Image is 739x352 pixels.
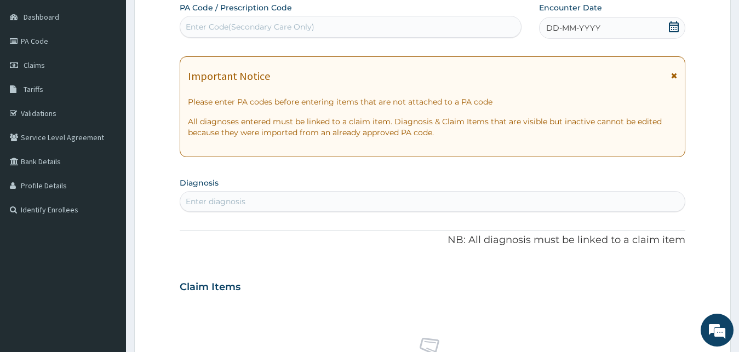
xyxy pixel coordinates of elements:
[64,106,151,217] span: We're online!
[188,70,270,82] h1: Important Notice
[180,5,206,32] div: Minimize live chat window
[180,2,292,13] label: PA Code / Prescription Code
[5,235,209,274] textarea: Type your message and hit 'Enter'
[186,21,314,32] div: Enter Code(Secondary Care Only)
[188,116,678,138] p: All diagnoses entered must be linked to a claim item. Diagnosis & Claim Items that are visible bu...
[180,177,219,188] label: Diagnosis
[186,196,245,207] div: Enter diagnosis
[24,60,45,70] span: Claims
[57,61,184,76] div: Chat with us now
[20,55,44,82] img: d_794563401_company_1708531726252_794563401
[188,96,678,107] p: Please enter PA codes before entering items that are not attached to a PA code
[180,281,240,293] h3: Claim Items
[546,22,600,33] span: DD-MM-YYYY
[180,233,686,247] p: NB: All diagnosis must be linked to a claim item
[24,84,43,94] span: Tariffs
[539,2,602,13] label: Encounter Date
[24,12,59,22] span: Dashboard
